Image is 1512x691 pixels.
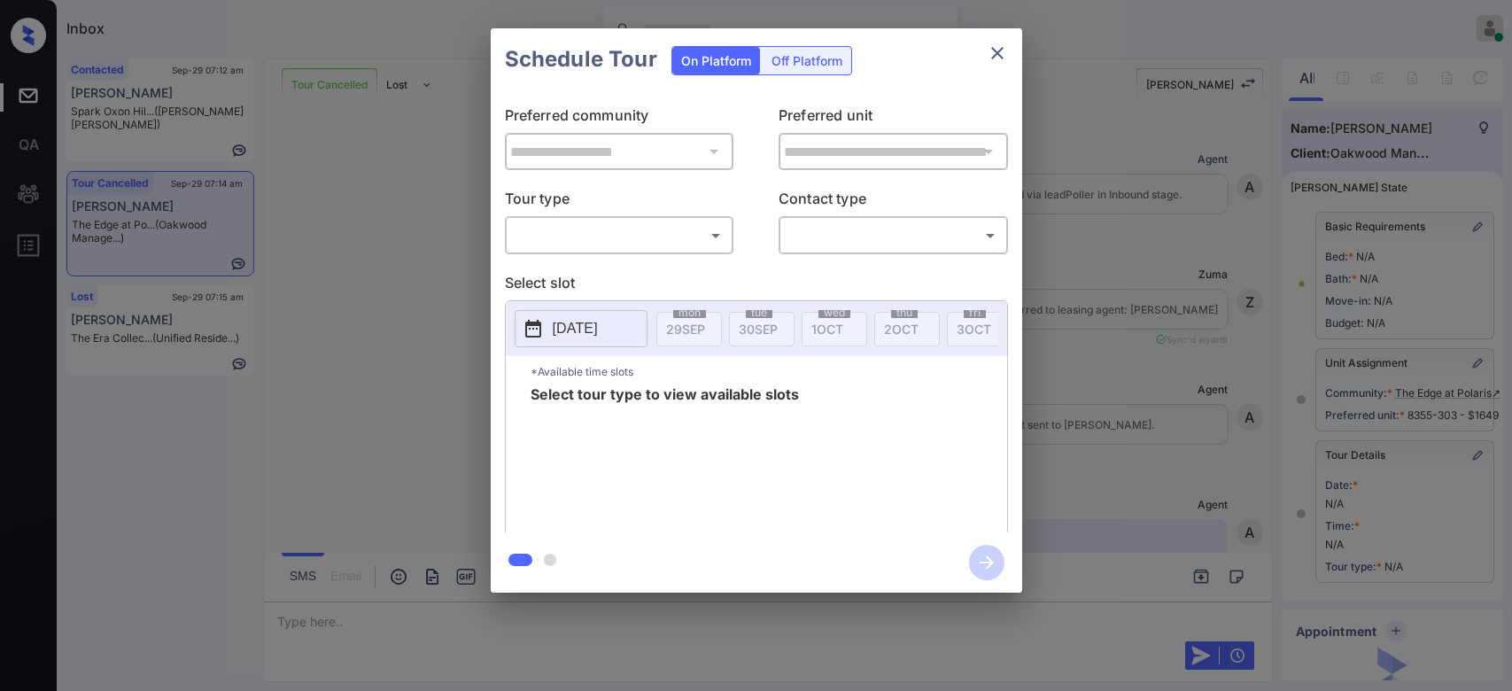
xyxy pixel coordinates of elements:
p: Tour type [505,188,734,216]
p: [DATE] [553,318,598,339]
p: Preferred community [505,105,734,133]
p: Select slot [505,272,1008,300]
button: [DATE] [515,310,647,347]
span: Select tour type to view available slots [531,387,799,529]
h2: Schedule Tour [491,28,671,90]
div: Off Platform [763,47,851,74]
p: Contact type [779,188,1008,216]
p: Preferred unit [779,105,1008,133]
button: close [980,35,1015,71]
div: On Platform [672,47,760,74]
p: *Available time slots [531,356,1007,387]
